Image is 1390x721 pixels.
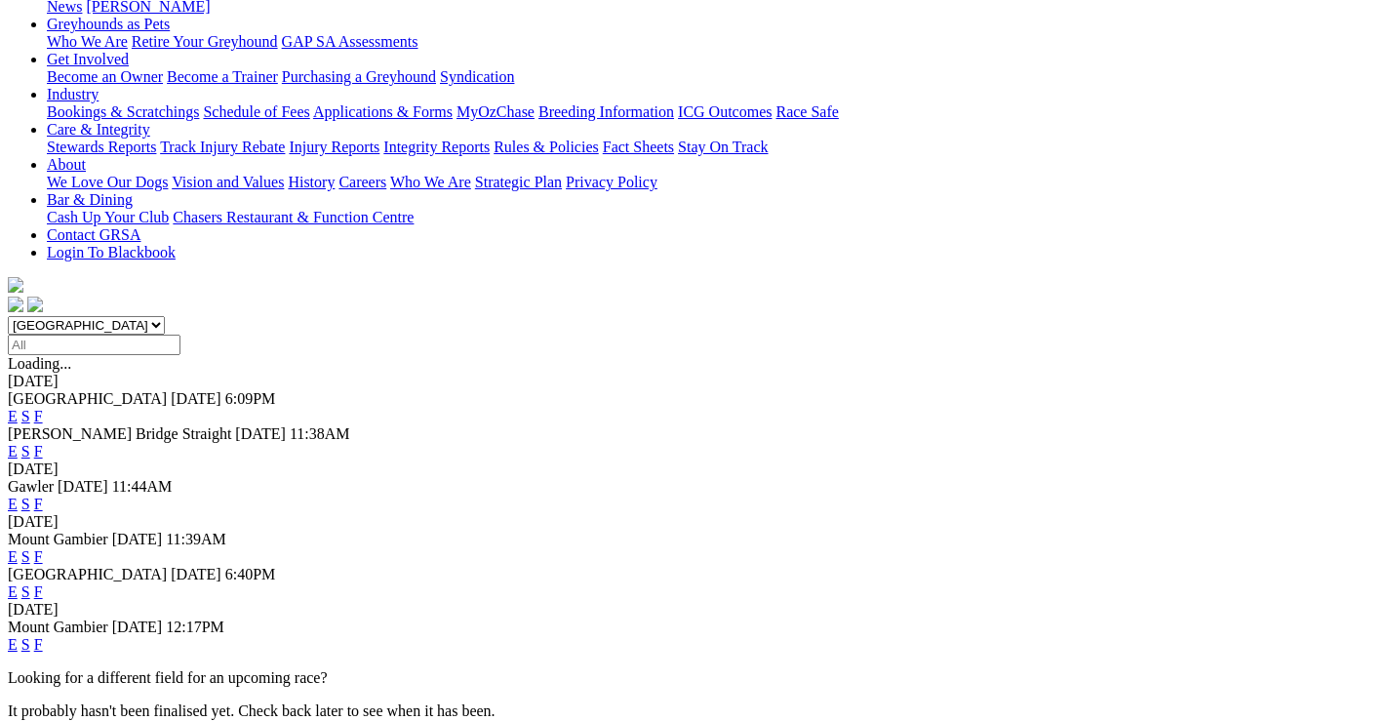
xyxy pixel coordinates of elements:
[8,355,71,372] span: Loading...
[167,68,278,85] a: Become a Trainer
[8,297,23,312] img: facebook.svg
[8,619,108,635] span: Mount Gambier
[678,103,772,120] a: ICG Outcomes
[166,619,224,635] span: 12:17PM
[8,461,1382,478] div: [DATE]
[47,209,169,225] a: Cash Up Your Club
[47,33,1382,51] div: Greyhounds as Pets
[8,408,18,424] a: E
[47,209,1382,226] div: Bar & Dining
[8,425,231,442] span: [PERSON_NAME] Bridge Straight
[603,139,674,155] a: Fact Sheets
[8,702,496,719] partial: It probably hasn't been finalised yet. Check back later to see when it has been.
[47,191,133,208] a: Bar & Dining
[47,139,1382,156] div: Care & Integrity
[47,33,128,50] a: Who We Are
[8,277,23,293] img: logo-grsa-white.png
[8,496,18,512] a: E
[235,425,286,442] span: [DATE]
[34,496,43,512] a: F
[58,478,108,495] span: [DATE]
[8,636,18,653] a: E
[132,33,278,50] a: Retire Your Greyhound
[112,619,163,635] span: [DATE]
[775,103,838,120] a: Race Safe
[225,390,276,407] span: 6:09PM
[475,174,562,190] a: Strategic Plan
[225,566,276,582] span: 6:40PM
[21,408,30,424] a: S
[47,86,99,102] a: Industry
[290,425,350,442] span: 11:38AM
[8,669,1382,687] p: Looking for a different field for an upcoming race?
[47,244,176,260] a: Login To Blackbook
[8,335,180,355] input: Select date
[288,174,335,190] a: History
[171,566,221,582] span: [DATE]
[47,103,199,120] a: Bookings & Scratchings
[166,531,226,547] span: 11:39AM
[8,373,1382,390] div: [DATE]
[8,583,18,600] a: E
[21,496,30,512] a: S
[34,583,43,600] a: F
[21,443,30,460] a: S
[34,443,43,460] a: F
[21,583,30,600] a: S
[47,226,140,243] a: Contact GRSA
[494,139,599,155] a: Rules & Policies
[34,636,43,653] a: F
[34,408,43,424] a: F
[457,103,535,120] a: MyOzChase
[27,297,43,312] img: twitter.svg
[171,390,221,407] span: [DATE]
[112,478,173,495] span: 11:44AM
[338,174,386,190] a: Careers
[8,478,54,495] span: Gawler
[383,139,490,155] a: Integrity Reports
[8,601,1382,619] div: [DATE]
[313,103,453,120] a: Applications & Forms
[34,548,43,565] a: F
[47,16,170,32] a: Greyhounds as Pets
[440,68,514,85] a: Syndication
[282,33,418,50] a: GAP SA Assessments
[8,566,167,582] span: [GEOGRAPHIC_DATA]
[203,103,309,120] a: Schedule of Fees
[566,174,657,190] a: Privacy Policy
[47,174,168,190] a: We Love Our Dogs
[8,443,18,460] a: E
[47,156,86,173] a: About
[160,139,285,155] a: Track Injury Rebate
[8,531,108,547] span: Mount Gambier
[172,174,284,190] a: Vision and Values
[47,68,1382,86] div: Get Involved
[47,121,150,138] a: Care & Integrity
[47,103,1382,121] div: Industry
[678,139,768,155] a: Stay On Track
[8,548,18,565] a: E
[390,174,471,190] a: Who We Are
[47,51,129,67] a: Get Involved
[8,390,167,407] span: [GEOGRAPHIC_DATA]
[282,68,436,85] a: Purchasing a Greyhound
[173,209,414,225] a: Chasers Restaurant & Function Centre
[112,531,163,547] span: [DATE]
[47,68,163,85] a: Become an Owner
[47,174,1382,191] div: About
[8,513,1382,531] div: [DATE]
[289,139,379,155] a: Injury Reports
[21,548,30,565] a: S
[538,103,674,120] a: Breeding Information
[21,636,30,653] a: S
[47,139,156,155] a: Stewards Reports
